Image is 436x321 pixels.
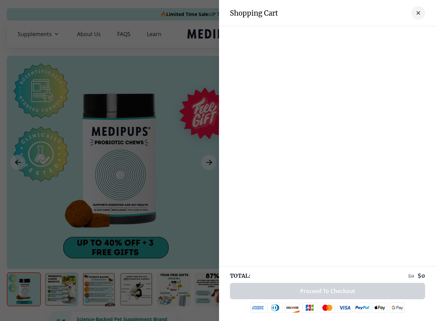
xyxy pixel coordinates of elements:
img: apple [372,303,387,313]
img: mastercard [320,303,335,313]
img: visa [337,303,352,313]
img: discover [285,303,300,313]
span: $ 0 [418,272,425,279]
span: $ 0 [408,273,414,279]
img: diners-club [268,303,283,313]
img: paypal [355,303,370,313]
span: TOTAL: [230,272,250,279]
img: amex [250,303,265,313]
img: jcb [302,303,317,313]
button: close-cart [411,6,425,20]
img: google [390,303,405,313]
h3: Shopping Cart [230,9,278,17]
